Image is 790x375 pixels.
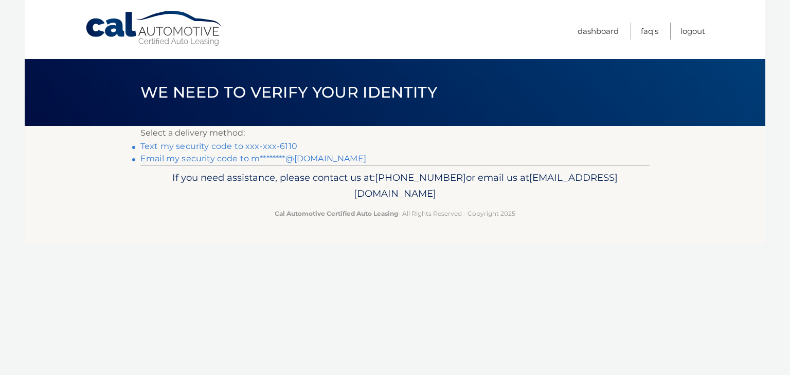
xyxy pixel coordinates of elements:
[578,23,619,40] a: Dashboard
[140,126,650,140] p: Select a delivery method:
[140,83,437,102] span: We need to verify your identity
[275,210,398,217] strong: Cal Automotive Certified Auto Leasing
[140,141,297,151] a: Text my security code to xxx-xxx-6110
[680,23,705,40] a: Logout
[140,154,366,163] a: Email my security code to m********@[DOMAIN_NAME]
[641,23,658,40] a: FAQ's
[375,172,466,183] span: [PHONE_NUMBER]
[85,10,224,47] a: Cal Automotive
[147,208,643,219] p: - All Rights Reserved - Copyright 2025
[147,170,643,202] p: If you need assistance, please contact us at: or email us at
